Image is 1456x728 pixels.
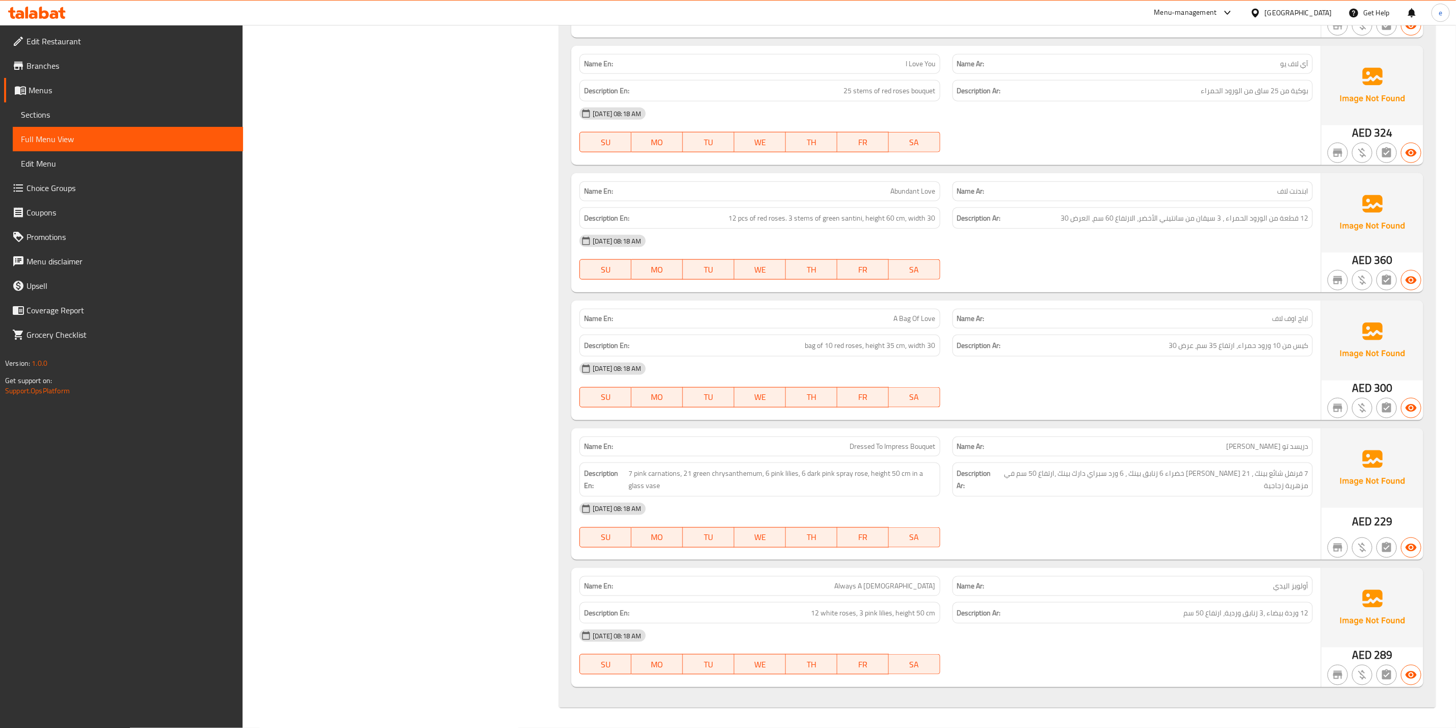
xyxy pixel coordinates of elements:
[1352,143,1372,163] button: Purchased item
[1352,645,1372,665] span: AED
[579,132,631,152] button: SU
[584,390,627,405] span: SU
[1321,301,1423,380] img: Ae5nvW7+0k+MAAAAAElFTkSuQmCC
[786,654,837,675] button: TH
[957,85,1001,97] strong: Description Ar:
[629,467,936,492] span: 7 pink carnations, 21 green chrysanthemum, 6 pink lilies, 6 dark pink spray rose, height 50 cm in...
[957,441,985,452] strong: Name Ar:
[734,387,786,408] button: WE
[584,85,629,97] strong: Description En:
[957,212,1001,225] strong: Description Ar:
[1401,665,1421,685] button: Available
[584,186,613,197] strong: Name En:
[584,607,629,619] strong: Description En:
[27,35,235,47] span: Edit Restaurant
[893,530,936,545] span: SA
[1265,7,1332,18] div: [GEOGRAPHIC_DATA]
[584,135,627,150] span: SU
[1154,7,1217,19] div: Menu-management
[1374,378,1392,398] span: 300
[636,530,679,545] span: MO
[1374,511,1392,531] span: 229
[1401,398,1421,418] button: Available
[584,262,627,277] span: SU
[889,387,940,408] button: SA
[734,654,786,675] button: WE
[841,530,885,545] span: FR
[957,59,985,69] strong: Name Ar:
[998,467,1308,492] span: 7 قرنفل شائع بينك ، 21 زهرة أقحوان خضراء 6 زنابق بينك ، 6 ورد سبراي دارك بينك ،ارتفاع 50 سم في مز...
[738,657,782,672] span: WE
[738,262,782,277] span: WE
[957,607,1001,619] strong: Description Ar:
[32,357,47,370] span: 1.0.0
[5,357,30,370] span: Version:
[805,339,936,352] span: bag of 10 red roses, height 35 cm, width 30
[1169,339,1308,352] span: كيس من 10 ورود حمراء، ارتفاع 35 سم، عرض 30
[4,29,243,53] a: Edit Restaurant
[683,387,734,408] button: TU
[957,467,996,492] strong: Description Ar:
[687,390,730,405] span: TU
[631,527,683,548] button: MO
[1328,398,1348,418] button: Not branch specific item
[889,259,940,280] button: SA
[584,467,626,492] strong: Description En:
[4,176,243,200] a: Choice Groups
[1374,250,1392,270] span: 360
[889,654,940,675] button: SA
[893,262,936,277] span: SA
[27,280,235,292] span: Upsell
[1321,173,1423,253] img: Ae5nvW7+0k+MAAAAAElFTkSuQmCC
[631,259,683,280] button: MO
[786,387,837,408] button: TH
[1376,143,1397,163] button: Not has choices
[734,259,786,280] button: WE
[27,182,235,194] span: Choice Groups
[837,527,889,548] button: FR
[4,53,243,78] a: Branches
[1401,143,1421,163] button: Available
[683,527,734,548] button: TU
[734,527,786,548] button: WE
[631,132,683,152] button: MO
[1401,537,1421,558] button: Available
[1328,143,1348,163] button: Not branch specific item
[957,313,985,324] strong: Name Ar:
[1352,270,1372,290] button: Purchased item
[683,259,734,280] button: TU
[589,364,645,373] span: [DATE] 08:18 AM
[4,249,243,274] a: Menu disclaimer
[13,151,243,176] a: Edit Menu
[636,262,679,277] span: MO
[1321,568,1423,648] img: Ae5nvW7+0k+MAAAAAElFTkSuQmCC
[683,132,734,152] button: TU
[579,387,631,408] button: SU
[841,135,885,150] span: FR
[1280,59,1308,69] span: آي لاف يو
[837,387,889,408] button: FR
[579,527,631,548] button: SU
[584,441,613,452] strong: Name En:
[584,339,629,352] strong: Description En:
[27,255,235,267] span: Menu disclaimer
[1352,511,1372,531] span: AED
[837,259,889,280] button: FR
[584,212,629,225] strong: Description En:
[1374,645,1392,665] span: 289
[1376,398,1397,418] button: Not has choices
[1272,313,1308,324] span: اباج اوف لاف
[1183,607,1308,619] span: 12 وردة بيضاء ،3 زنابق وردية، ارتفاع 50 سم
[1352,665,1372,685] button: Purchased item
[1352,378,1372,398] span: AED
[1352,250,1372,270] span: AED
[790,530,833,545] span: TH
[1226,441,1308,452] span: دريسد تو [PERSON_NAME]
[841,390,885,405] span: FR
[889,132,940,152] button: SA
[841,262,885,277] span: FR
[589,631,645,641] span: [DATE] 08:18 AM
[790,390,833,405] span: TH
[738,530,782,545] span: WE
[5,374,52,387] span: Get support on:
